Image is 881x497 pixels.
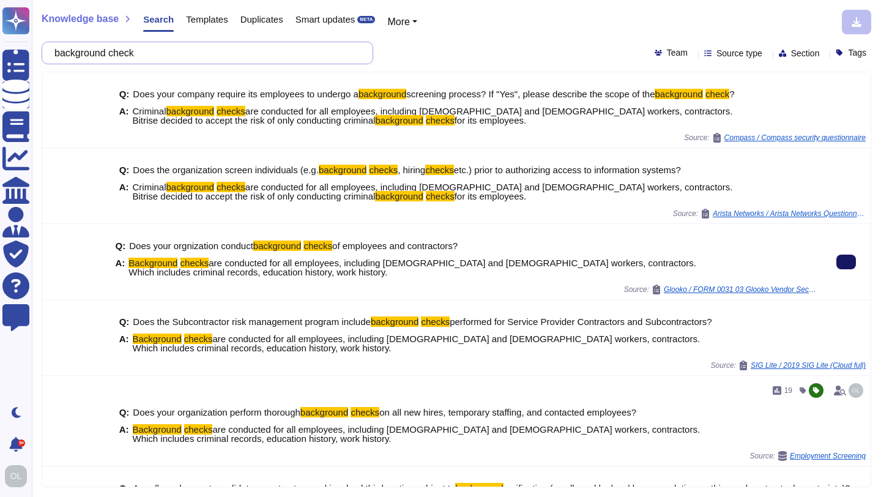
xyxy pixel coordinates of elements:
[332,241,458,251] span: of employees and contractors?
[166,182,214,192] mark: background
[426,115,455,125] mark: checks
[455,483,503,493] mark: background
[184,334,213,344] mark: checks
[750,451,866,461] span: Source:
[450,316,712,327] span: performed for Service Provider Contractors and Subcontractors?
[133,334,182,344] mark: Background
[504,483,850,493] span: verification (as allowed by local laws, regulations, ethics and contractual constraints)?
[664,286,817,293] span: Glooko / FORM 0031 03 Glooko Vendor Security Risk Assessment
[667,48,688,57] span: Team
[421,316,450,327] mark: checks
[319,165,366,175] mark: background
[143,15,174,24] span: Search
[398,165,425,175] span: , hiring
[116,258,125,277] b: A:
[425,165,454,175] mark: checks
[180,258,209,268] mark: checks
[119,89,130,99] b: Q:
[705,89,729,99] mark: check
[133,182,733,201] span: are conducted for all employees, including [DEMOGRAPHIC_DATA] and [DEMOGRAPHIC_DATA] workers, con...
[119,317,130,326] b: Q:
[128,258,177,268] mark: Background
[724,134,866,141] span: Compass / Compass security questionnaire
[296,15,355,24] span: Smart updates
[184,424,213,435] mark: checks
[253,241,301,251] mark: background
[848,48,866,57] span: Tags
[713,210,866,217] span: Arista Networks / Arista Networks Questionnaire
[369,165,398,175] mark: checks
[217,106,245,116] mark: checks
[119,182,129,201] b: A:
[455,115,527,125] span: for its employees.
[116,241,126,250] b: Q:
[128,258,696,277] span: are conducted for all employees, including [DEMOGRAPHIC_DATA] and [DEMOGRAPHIC_DATA] workers, con...
[790,452,866,460] span: Employment Screening
[655,89,702,99] mark: background
[119,425,129,443] b: A:
[119,106,129,125] b: A:
[119,408,130,417] b: Q:
[303,241,332,251] mark: checks
[133,334,701,353] span: are conducted for all employees, including [DEMOGRAPHIC_DATA] and [DEMOGRAPHIC_DATA] workers, con...
[375,191,423,201] mark: background
[133,424,701,444] span: are conducted for all employees, including [DEMOGRAPHIC_DATA] and [DEMOGRAPHIC_DATA] workers, con...
[426,191,455,201] mark: checks
[2,463,35,490] button: user
[133,316,371,327] span: Does the Subcontractor risk management program include
[217,182,245,192] mark: checks
[133,483,455,493] span: Are all employment candidates, contractors and involved third parties subject to
[751,362,866,369] span: SIG Lite / 2019 SIG Lite (Cloud full)
[119,484,130,493] b: Q:
[5,465,27,487] img: user
[849,383,863,398] img: user
[716,49,762,58] span: Source type
[454,165,681,175] span: etc.) prior to authorizing access to information systems?
[133,182,166,192] span: Criminal
[42,14,119,24] span: Knowledge base
[379,407,636,417] span: on all new hires, temporary staffing, and contacted employees?
[133,424,182,435] mark: Background
[48,42,360,64] input: Search a question or template...
[357,16,375,23] div: BETA
[240,15,283,24] span: Duplicates
[133,89,359,99] span: Does your company require its employees to undergo a
[18,439,25,447] div: 9+
[371,316,418,327] mark: background
[729,89,734,99] span: ?
[119,334,129,353] b: A:
[684,133,866,143] span: Source:
[351,407,379,417] mark: checks
[791,49,820,58] span: Section
[166,106,214,116] mark: background
[133,106,166,116] span: Criminal
[784,387,792,394] span: 19
[359,89,406,99] mark: background
[387,15,417,29] button: More
[129,241,253,251] span: Does your orgnization conduct
[133,165,319,175] span: Does the organization screen individuals (e.g.
[711,361,866,370] span: Source:
[673,209,866,219] span: Source:
[186,15,228,24] span: Templates
[455,191,527,201] span: for its employees.
[300,407,348,417] mark: background
[375,115,423,125] mark: background
[406,89,655,99] span: screening process? If "Yes", please describe the scope of the
[624,285,817,294] span: Source:
[119,165,130,174] b: Q:
[133,106,733,125] span: are conducted for all employees, including [DEMOGRAPHIC_DATA] and [DEMOGRAPHIC_DATA] workers, con...
[133,407,300,417] span: Does your organization perform thorough
[387,17,409,27] span: More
